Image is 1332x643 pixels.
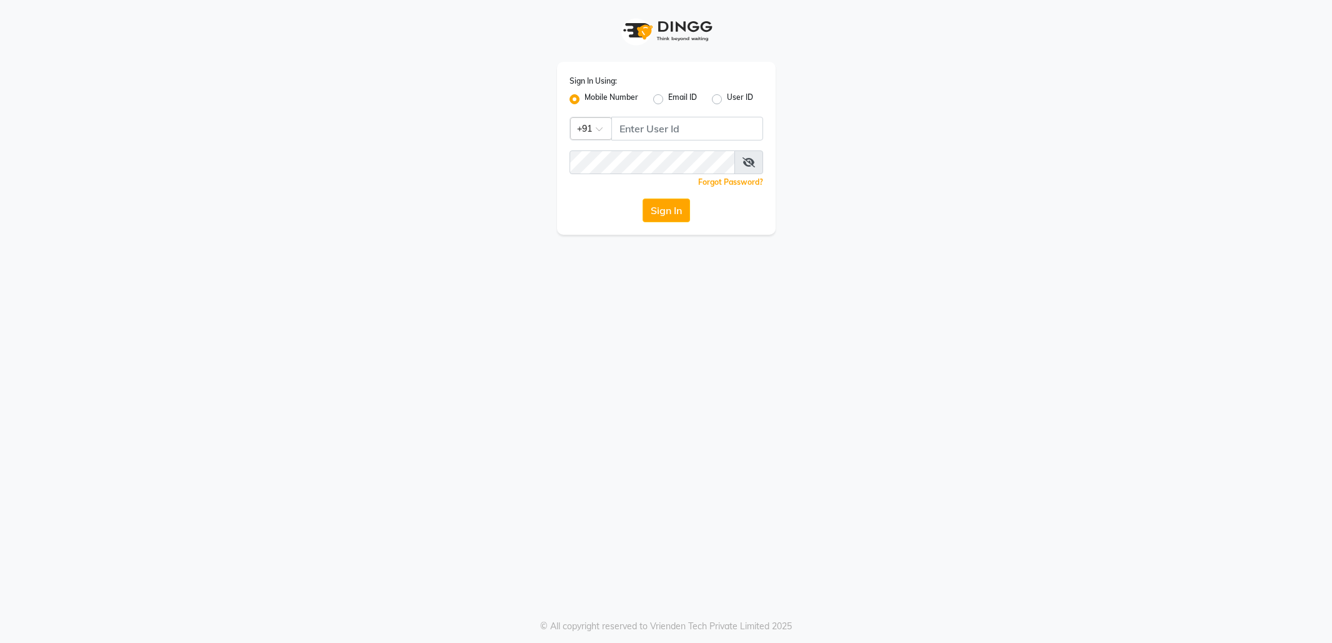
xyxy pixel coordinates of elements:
label: User ID [727,92,753,107]
button: Sign In [643,199,690,222]
input: Username [611,117,763,140]
label: Mobile Number [585,92,638,107]
img: logo1.svg [616,12,716,49]
a: Forgot Password? [698,177,763,187]
label: Sign In Using: [570,76,617,87]
input: Username [570,150,735,174]
label: Email ID [668,92,697,107]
